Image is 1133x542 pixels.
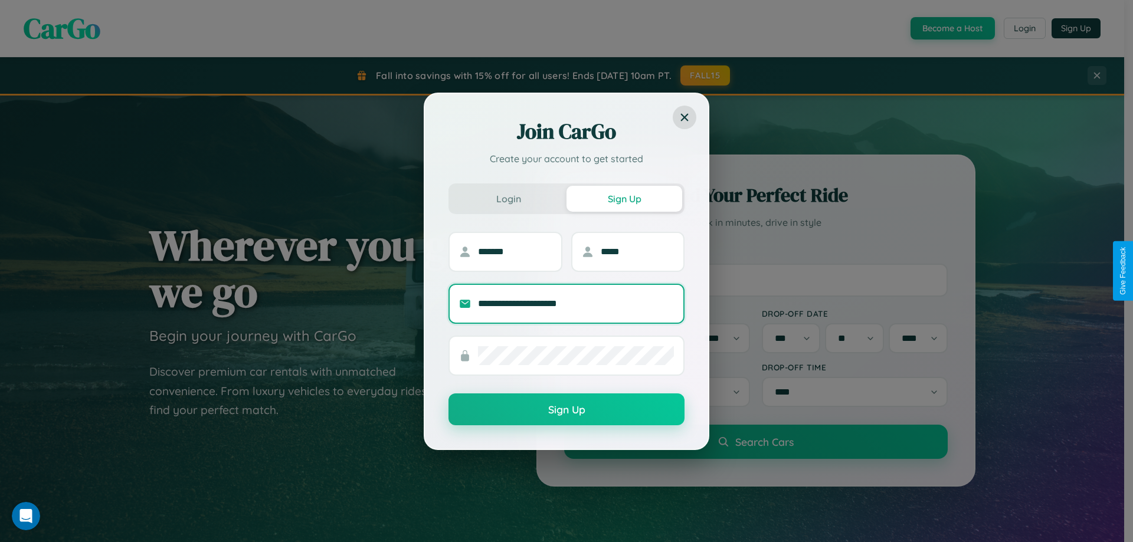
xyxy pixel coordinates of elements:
button: Sign Up [566,186,682,212]
h2: Join CarGo [448,117,685,146]
button: Login [451,186,566,212]
button: Sign Up [448,393,685,425]
div: Give Feedback [1119,247,1127,295]
iframe: Intercom live chat [12,502,40,530]
p: Create your account to get started [448,152,685,166]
